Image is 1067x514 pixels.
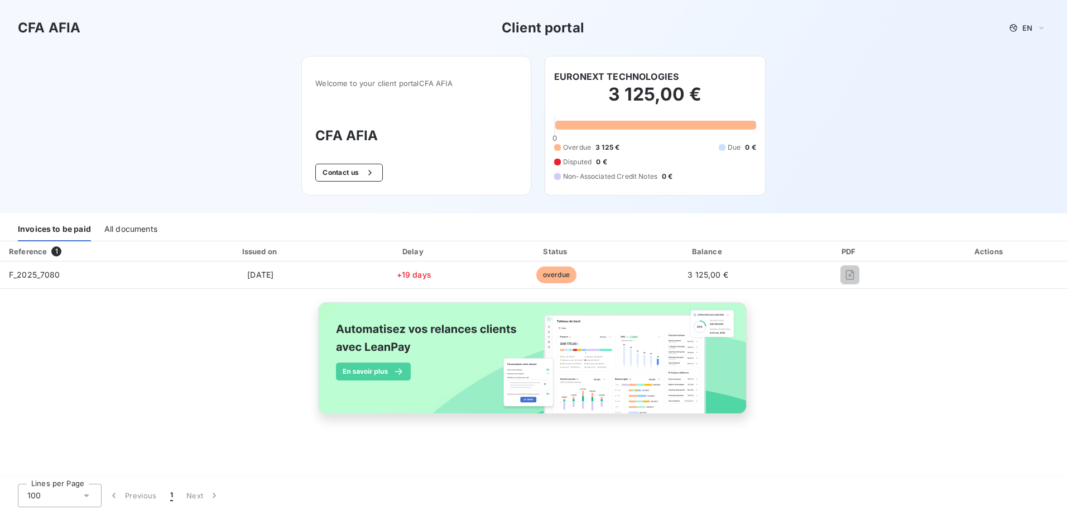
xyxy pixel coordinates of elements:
h2: 3 125,00 € [554,83,756,117]
div: Balance [631,246,785,257]
span: 1 [170,490,173,501]
span: Disputed [563,157,592,167]
span: +19 days [397,270,431,279]
button: Previous [102,484,164,507]
div: Status [486,246,627,257]
div: Invoices to be paid [18,218,91,241]
span: overdue [536,266,576,283]
span: 3 125 € [595,142,619,153]
button: Contact us [315,164,383,182]
span: 0 [552,134,557,142]
h3: CFA AFIA [18,18,80,38]
span: 0 € [596,157,607,167]
span: Welcome to your client portal CFA AFIA [315,79,517,88]
div: Actions [915,246,1065,257]
div: PDF [789,246,910,257]
div: All documents [104,218,157,241]
button: Next [180,484,227,507]
span: [DATE] [247,270,273,279]
span: 0 € [745,142,756,153]
span: Overdue [563,142,591,153]
h6: EURONEXT TECHNOLOGIES [554,70,679,83]
span: EN [1022,23,1032,32]
span: 1 [51,246,61,256]
div: Reference [9,247,47,256]
span: Non-Associated Credit Notes [563,172,657,182]
div: Delay [347,246,482,257]
span: 100 [27,490,41,501]
h3: CFA AFIA [315,126,517,146]
span: F_2025_7080 [9,270,60,279]
span: Due [728,142,741,153]
img: banner [308,296,759,433]
h3: Client portal [502,18,584,38]
span: 0 € [662,172,672,182]
div: Issued on [179,246,342,257]
span: 3 125,00 € [688,270,728,279]
button: 1 [164,484,180,507]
